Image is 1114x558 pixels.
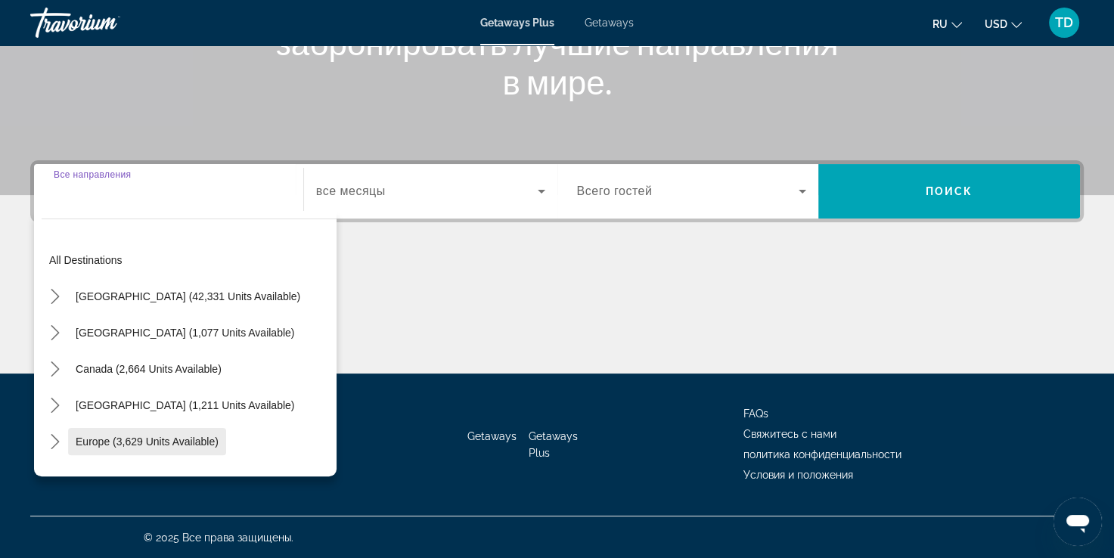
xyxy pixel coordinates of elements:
[54,169,131,179] span: Все направления
[42,246,337,274] button: Select destination: All destinations
[76,290,300,302] span: [GEOGRAPHIC_DATA] (42,331 units available)
[985,13,1022,35] button: Change currency
[1053,498,1102,546] iframe: Кнопка запуска окна обмена сообщениями
[818,164,1080,219] button: Search
[42,392,68,419] button: Toggle Caribbean & Atlantic Islands (1,211 units available) submenu
[480,17,554,29] a: Getaways Plus
[68,464,225,491] button: Select destination: Australia (235 units available)
[743,428,836,440] a: Свяжитесь с нами
[1055,15,1073,30] span: TD
[49,254,123,266] span: All destinations
[932,13,962,35] button: Change language
[529,430,578,459] a: Getaways Plus
[34,164,1080,219] div: Search widget
[932,18,948,30] span: ru
[54,183,284,201] input: Select destination
[76,436,219,448] span: Europe (3,629 units available)
[144,532,293,544] span: © 2025 Все права защищены.
[68,355,229,383] button: Select destination: Canada (2,664 units available)
[42,429,68,455] button: Toggle Europe (3,629 units available) submenu
[42,356,68,383] button: Toggle Canada (2,664 units available) submenu
[68,319,302,346] button: Select destination: Mexico (1,077 units available)
[743,469,853,481] a: Условия и положения
[743,408,768,420] a: FAQs
[76,363,222,375] span: Canada (2,664 units available)
[42,284,68,310] button: Toggle United States (42,331 units available) submenu
[76,327,294,339] span: [GEOGRAPHIC_DATA] (1,077 units available)
[68,428,226,455] button: Select destination: Europe (3,629 units available)
[1044,7,1084,39] button: User Menu
[34,211,337,476] div: Destination options
[30,3,182,42] a: Travorium
[743,448,901,460] a: политика конфиденциальности
[985,18,1007,30] span: USD
[68,392,302,419] button: Select destination: Caribbean & Atlantic Islands (1,211 units available)
[585,17,634,29] a: Getaways
[42,320,68,346] button: Toggle Mexico (1,077 units available) submenu
[76,399,294,411] span: [GEOGRAPHIC_DATA] (1,211 units available)
[467,430,517,442] a: Getaways
[68,283,308,310] button: Select destination: United States (42,331 units available)
[42,465,68,491] button: Toggle Australia (235 units available) submenu
[577,184,653,197] span: Всего гостей
[926,185,973,197] span: Поиск
[316,184,386,197] span: все месяцы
